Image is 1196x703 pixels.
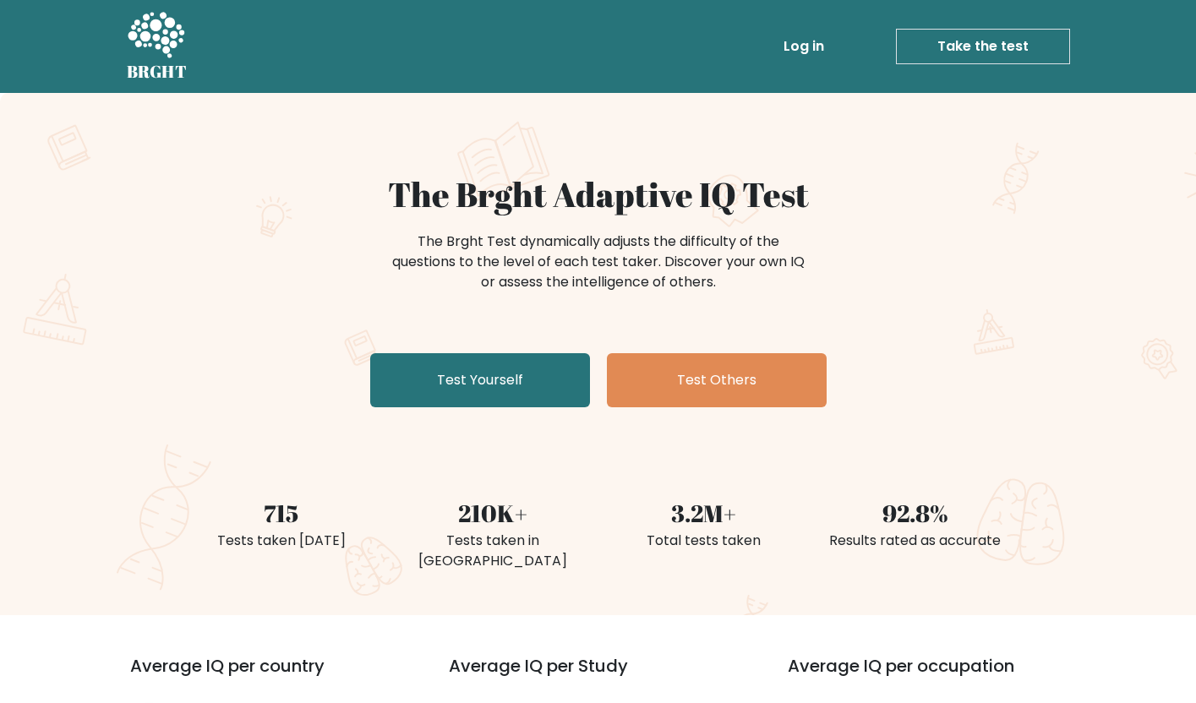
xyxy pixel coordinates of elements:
a: Test Yourself [370,353,590,407]
div: The Brght Test dynamically adjusts the difficulty of the questions to the level of each test take... [387,232,810,292]
a: Test Others [607,353,827,407]
h3: Average IQ per country [130,656,388,696]
div: 210K+ [397,495,588,531]
h3: Average IQ per occupation [788,656,1086,696]
h3: Average IQ per Study [449,656,747,696]
div: Tests taken in [GEOGRAPHIC_DATA] [397,531,588,571]
a: Log in [777,30,831,63]
div: 715 [186,495,377,531]
div: Results rated as accurate [820,531,1011,551]
h1: The Brght Adaptive IQ Test [186,174,1011,215]
div: 92.8% [820,495,1011,531]
div: Total tests taken [609,531,800,551]
div: Tests taken [DATE] [186,531,377,551]
a: Take the test [896,29,1070,64]
a: BRGHT [127,7,188,86]
h5: BRGHT [127,62,188,82]
div: 3.2M+ [609,495,800,531]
